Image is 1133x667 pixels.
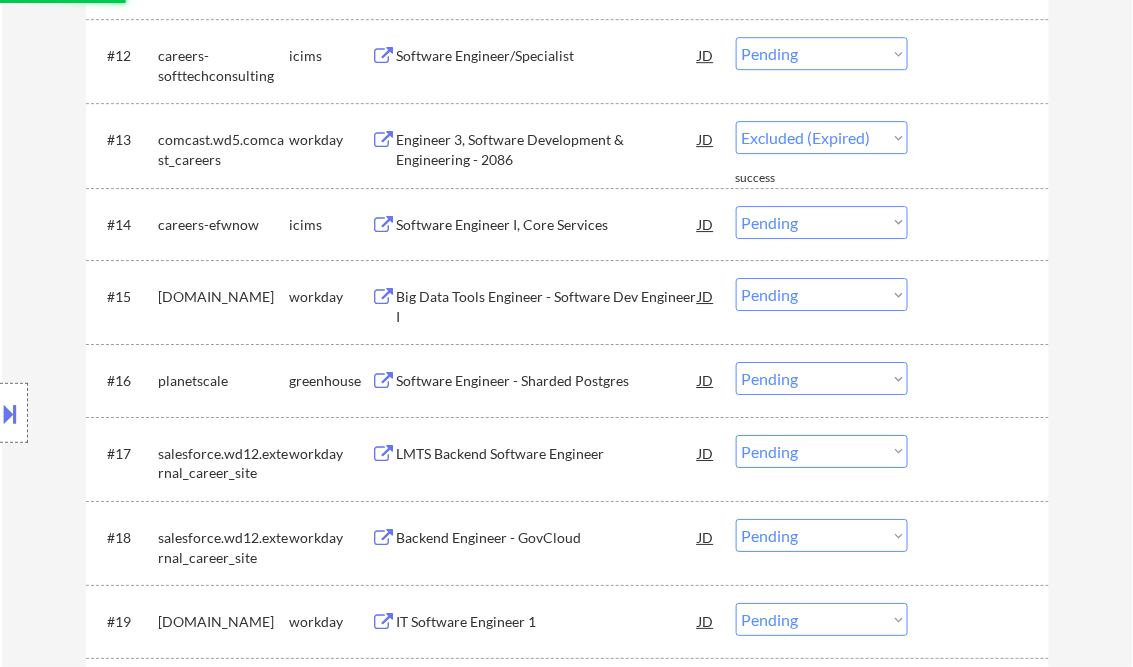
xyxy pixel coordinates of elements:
[397,612,699,632] div: IT Software Engineer 1
[697,206,717,242] div: JD
[159,46,290,85] div: careers-softtechconsulting
[397,215,699,235] div: Software Engineer I, Core Services
[697,278,717,314] div: JD
[697,519,717,555] div: JD
[108,46,143,66] div: #12
[697,435,717,471] div: JD
[397,371,699,391] div: Software Engineer - Sharded Postgres
[397,130,699,169] div: Engineer 3, Software Development & Engineering - 2086
[397,46,699,66] div: Software Engineer/Specialist
[397,287,699,326] div: Big Data Tools Engineer - Software Dev Engineer I
[290,46,372,66] div: icims
[697,362,717,398] div: JD
[697,37,717,73] div: JD
[736,170,816,187] div: success
[697,603,717,639] div: JD
[397,444,699,464] div: LMTS Backend Software Engineer
[397,528,699,548] div: Backend Engineer - GovCloud
[697,121,717,157] div: JD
